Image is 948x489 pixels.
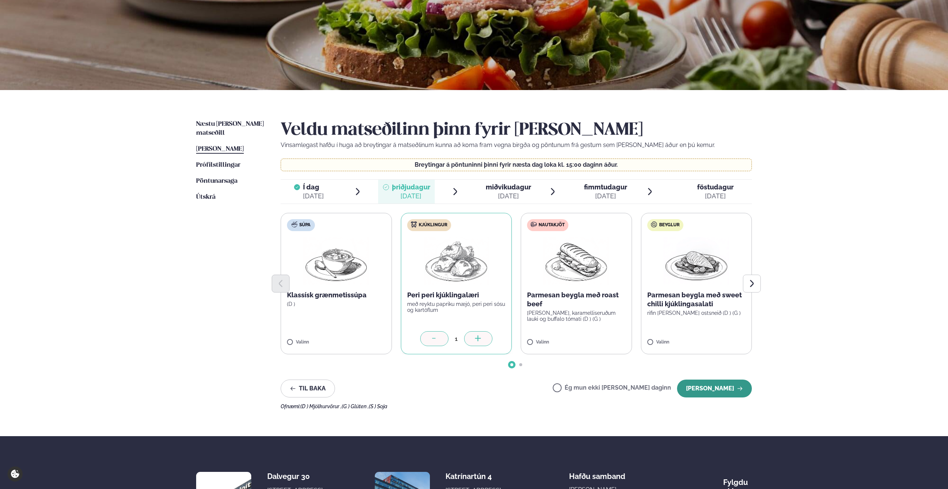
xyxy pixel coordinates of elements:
span: Prófílstillingar [196,162,240,168]
img: bagle-new-16px.svg [651,221,657,227]
a: [PERSON_NAME] [196,145,244,154]
span: þriðjudagur [392,183,430,191]
span: (S ) Soja [369,403,387,409]
p: Breytingar á pöntuninni þinni fyrir næsta dag loka kl. 15:00 daginn áður. [288,162,744,168]
span: Útskrá [196,194,216,200]
p: Parmesan beygla með roast beef [527,291,626,309]
span: (G ) Glúten , [342,403,369,409]
span: Næstu [PERSON_NAME] matseðill [196,121,264,136]
div: [DATE] [697,192,734,201]
h2: Veldu matseðilinn þinn fyrir [PERSON_NAME] [281,120,752,141]
button: Next slide [743,275,761,293]
div: [DATE] [486,192,531,201]
div: Katrínartún 4 [446,472,505,481]
a: Cookie settings [7,466,23,482]
p: með reyktu papriku mæjó, peri peri sósu og kartöflum [407,301,506,313]
p: rifin [PERSON_NAME] ostsneið (D ) (G ) [647,310,746,316]
button: Til baka [281,380,335,397]
img: soup.svg [291,221,297,227]
a: Næstu [PERSON_NAME] matseðill [196,120,266,138]
p: (D ) [287,301,386,307]
span: Beyglur [659,222,680,228]
span: [PERSON_NAME] [196,146,244,152]
p: Vinsamlegast hafðu í huga að breytingar á matseðlinum kunna að koma fram vegna birgða og pöntunum... [281,141,752,150]
button: Previous slide [272,275,290,293]
span: Kjúklingur [419,222,447,228]
p: Klassísk grænmetissúpa [287,291,386,300]
img: Panini.png [543,237,609,285]
a: Prófílstillingar [196,161,240,170]
img: Soup.png [303,237,369,285]
div: [DATE] [584,192,627,201]
span: Nautakjöt [539,222,565,228]
div: 1 [449,335,464,343]
div: [DATE] [392,192,430,201]
span: Hafðu samband [569,466,625,481]
p: [PERSON_NAME], karamelliseruðum lauki og buffalo tómati (D ) (G ) [527,310,626,322]
span: Pöntunarsaga [196,178,237,184]
p: Peri peri kjúklingalæri [407,291,506,300]
span: fimmtudagur [584,183,627,191]
span: (D ) Mjólkurvörur , [300,403,342,409]
span: Go to slide 1 [510,363,513,366]
div: [DATE] [303,192,324,201]
span: föstudagur [697,183,734,191]
img: Chicken-breast.png [664,237,729,285]
p: Parmesan beygla með sweet chilli kjúklingasalati [647,291,746,309]
span: Súpa [299,222,310,228]
span: miðvikudagur [486,183,531,191]
span: Go to slide 2 [519,363,522,366]
a: Útskrá [196,193,216,202]
img: beef.svg [531,221,537,227]
img: chicken.svg [411,221,417,227]
button: [PERSON_NAME] [677,380,752,397]
div: Ofnæmi: [281,403,752,409]
img: Chicken-thighs.png [424,237,489,285]
div: Dalvegur 30 [267,472,326,481]
a: Pöntunarsaga [196,177,237,186]
span: Í dag [303,183,324,192]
